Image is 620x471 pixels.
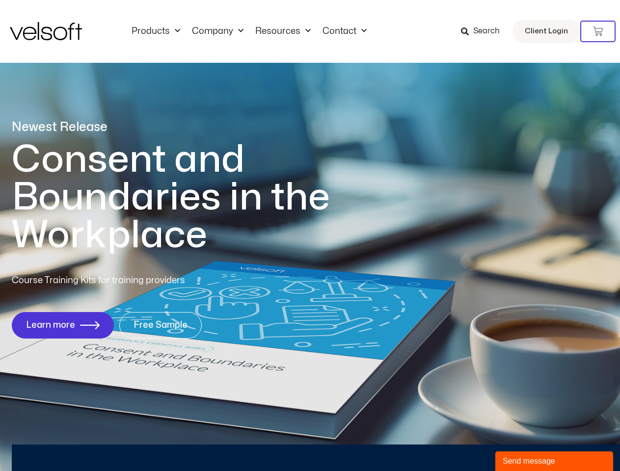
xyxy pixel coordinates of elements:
[126,26,373,37] nav: Menu
[495,449,615,471] iframe: chat widget
[12,312,114,339] a: Learn more
[186,26,249,37] a: CompanyMenu Toggle
[461,23,507,40] a: Search
[119,312,202,339] a: Free Sample
[12,274,256,288] p: Course Training Kits for training providers
[249,26,317,37] a: ResourcesMenu Toggle
[317,26,373,37] a: ContactMenu Toggle
[12,141,370,254] h1: Consent and Boundaries in the Workplace
[473,25,500,38] span: Search
[126,26,186,37] a: ProductsMenu Toggle
[525,25,568,38] span: Client Login
[10,22,82,40] img: Velsoft Training Materials
[512,20,580,43] a: Client Login
[26,320,75,330] span: Learn more
[134,320,188,330] span: Free Sample
[12,119,370,136] p: Newest Release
